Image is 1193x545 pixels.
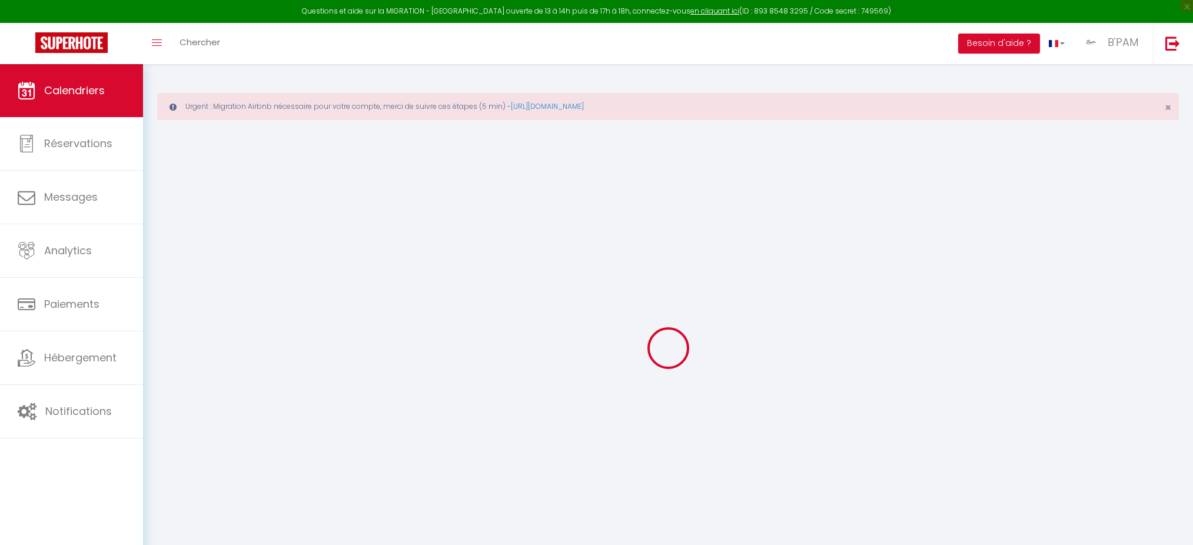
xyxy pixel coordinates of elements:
span: × [1165,100,1171,115]
img: ... [1082,34,1100,51]
a: Chercher [171,23,229,64]
span: Hébergement [44,350,117,365]
span: Notifications [45,404,112,418]
a: ... B'PAM [1074,23,1153,64]
iframe: LiveChat chat widget [1144,496,1193,545]
div: Urgent : Migration Airbnb nécessaire pour votre compte, merci de suivre ces étapes (5 min) - [157,93,1179,120]
a: en cliquant ici [690,6,739,16]
a: [URL][DOMAIN_NAME] [511,101,584,111]
span: Analytics [44,243,92,258]
span: B'PAM [1108,35,1138,49]
span: Calendriers [44,83,105,98]
button: Besoin d'aide ? [958,34,1040,54]
span: Paiements [44,297,99,311]
img: Super Booking [35,32,108,53]
button: Close [1165,102,1171,113]
span: Messages [44,190,98,204]
span: Réservations [44,136,112,151]
img: logout [1165,36,1180,51]
span: Chercher [180,36,220,48]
